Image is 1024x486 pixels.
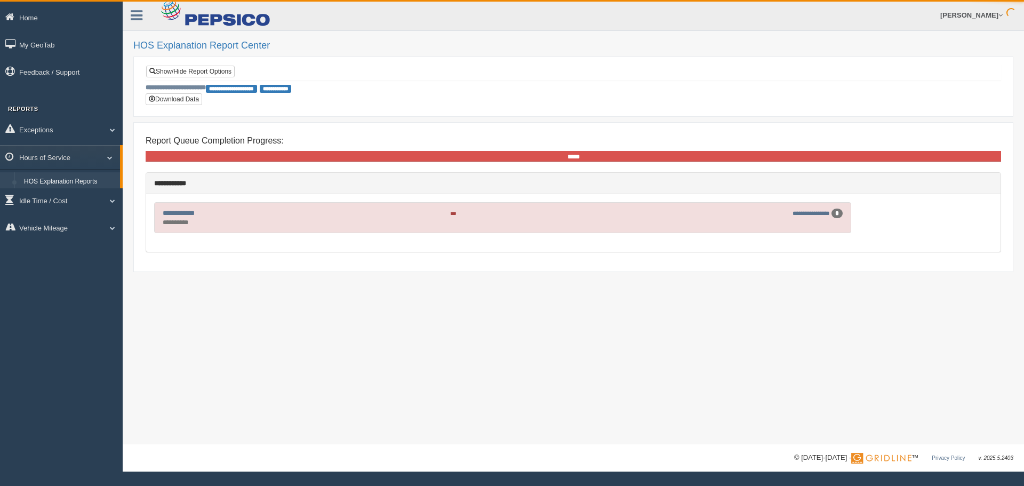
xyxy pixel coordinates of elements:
a: HOS Explanation Reports [19,172,120,192]
span: v. 2025.5.2403 [979,455,1013,461]
img: Gridline [851,453,911,464]
button: Download Data [146,93,202,105]
a: Privacy Policy [932,455,965,461]
a: Show/Hide Report Options [146,66,235,77]
h2: HOS Explanation Report Center [133,41,1013,51]
h4: Report Queue Completion Progress: [146,136,1001,146]
div: © [DATE]-[DATE] - ™ [794,452,1013,464]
